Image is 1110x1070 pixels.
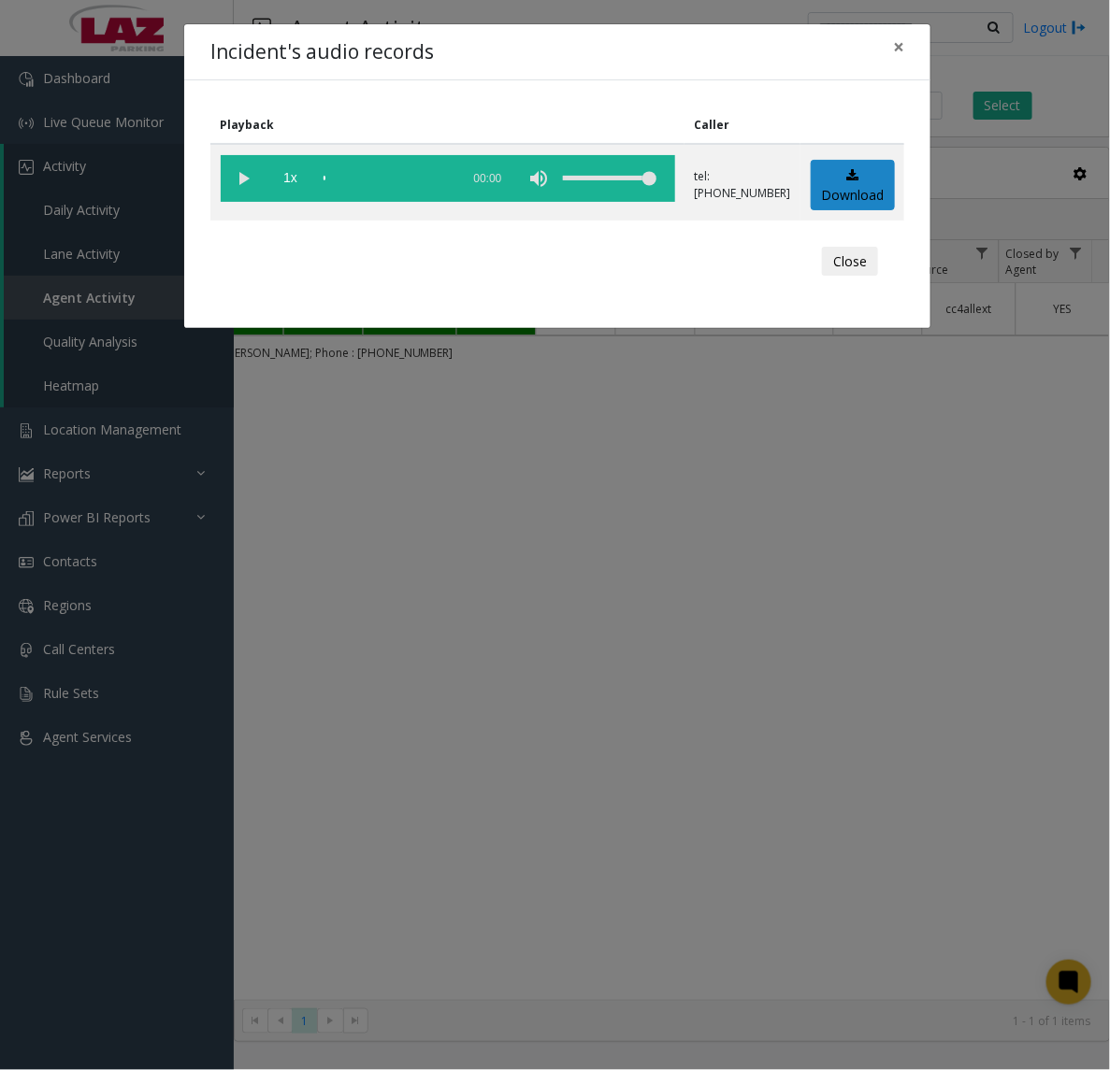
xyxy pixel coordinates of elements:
[210,37,434,67] h4: Incident's audio records
[210,107,685,144] th: Playback
[267,155,314,202] span: playback speed button
[685,107,800,144] th: Caller
[822,247,878,277] button: Close
[324,155,451,202] div: scrub bar
[563,155,656,202] div: volume level
[811,160,895,211] a: Download
[695,168,791,202] p: tel:[PHONE_NUMBER]
[880,24,917,70] button: Close
[893,34,904,60] span: ×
